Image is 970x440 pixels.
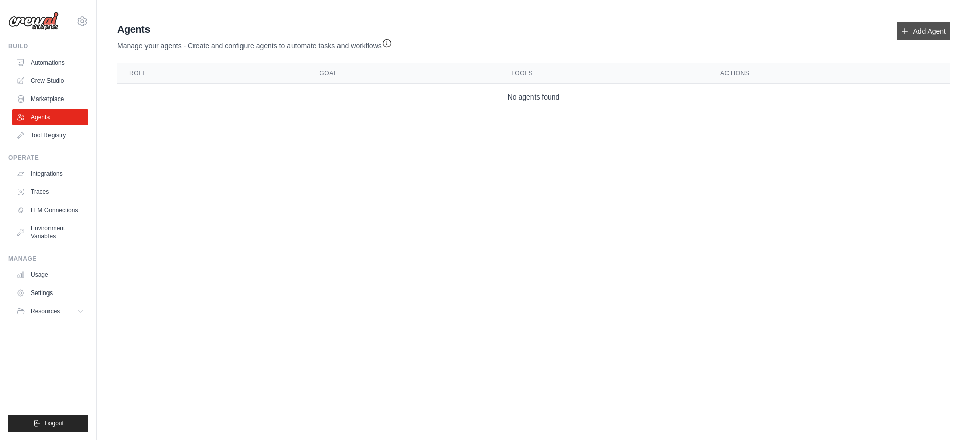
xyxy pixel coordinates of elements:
div: Build [8,42,88,51]
a: Traces [12,184,88,200]
a: Tool Registry [12,127,88,143]
div: Manage [8,255,88,263]
button: Resources [12,303,88,319]
p: Manage your agents - Create and configure agents to automate tasks and workflows [117,36,392,51]
a: Settings [12,285,88,301]
span: Resources [31,307,60,315]
a: Usage [12,267,88,283]
img: Logo [8,12,59,31]
button: Logout [8,415,88,432]
th: Role [117,63,307,84]
th: Goal [307,63,499,84]
th: Tools [499,63,708,84]
a: Crew Studio [12,73,88,89]
a: Automations [12,55,88,71]
a: Add Agent [897,22,950,40]
a: Integrations [12,166,88,182]
a: Marketplace [12,91,88,107]
div: Operate [8,154,88,162]
h2: Agents [117,22,392,36]
a: Agents [12,109,88,125]
a: Environment Variables [12,220,88,245]
span: Logout [45,419,64,427]
a: LLM Connections [12,202,88,218]
td: No agents found [117,84,950,111]
th: Actions [708,63,950,84]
